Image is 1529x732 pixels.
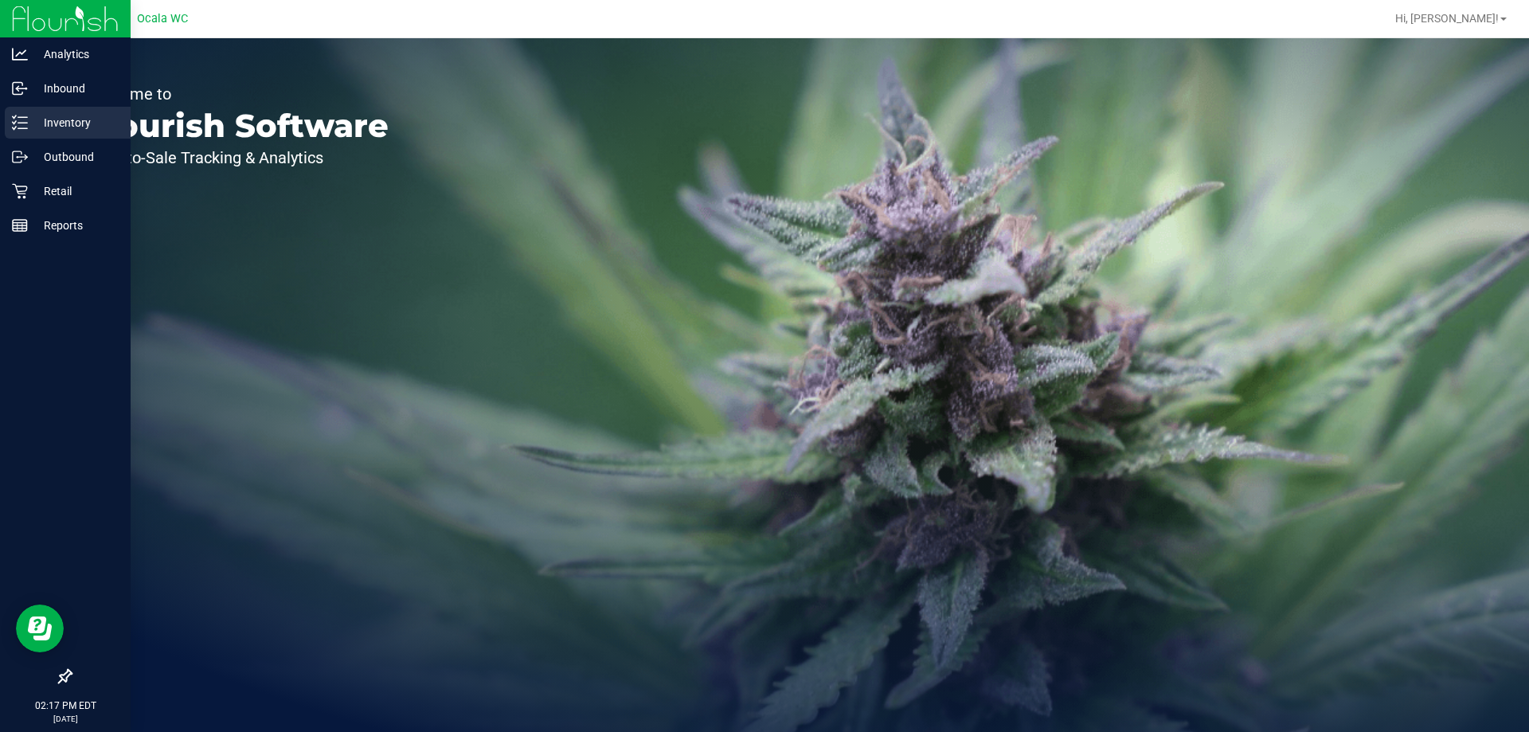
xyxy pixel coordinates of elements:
[12,217,28,233] inline-svg: Reports
[28,147,123,166] p: Outbound
[12,46,28,62] inline-svg: Analytics
[7,699,123,713] p: 02:17 PM EDT
[28,182,123,201] p: Retail
[28,216,123,235] p: Reports
[86,110,389,142] p: Flourish Software
[1395,12,1499,25] span: Hi, [PERSON_NAME]!
[28,45,123,64] p: Analytics
[16,605,64,652] iframe: Resource center
[137,12,188,25] span: Ocala WC
[12,183,28,199] inline-svg: Retail
[86,150,389,166] p: Seed-to-Sale Tracking & Analytics
[12,115,28,131] inline-svg: Inventory
[28,113,123,132] p: Inventory
[86,86,389,102] p: Welcome to
[28,79,123,98] p: Inbound
[7,713,123,725] p: [DATE]
[12,80,28,96] inline-svg: Inbound
[12,149,28,165] inline-svg: Outbound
